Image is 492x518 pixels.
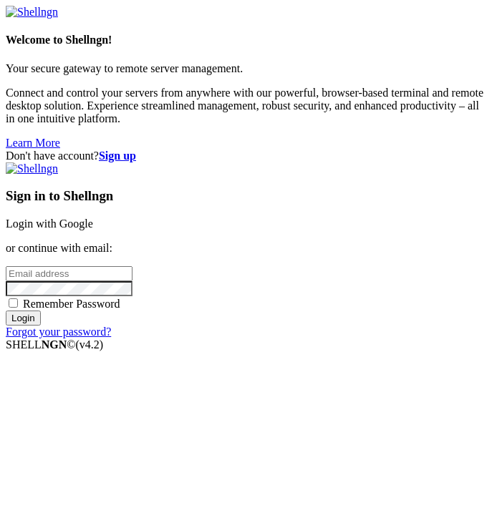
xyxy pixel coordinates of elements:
[6,162,58,175] img: Shellngn
[6,150,486,162] div: Don't have account?
[6,188,486,204] h3: Sign in to Shellngn
[6,266,132,281] input: Email address
[6,218,93,230] a: Login with Google
[6,311,41,326] input: Login
[6,6,58,19] img: Shellngn
[6,34,486,47] h4: Welcome to Shellngn!
[42,338,67,351] b: NGN
[76,338,104,351] span: 4.2.0
[6,62,486,75] p: Your secure gateway to remote server management.
[6,326,111,338] a: Forgot your password?
[99,150,136,162] a: Sign up
[6,338,103,351] span: SHELL ©
[23,298,120,310] span: Remember Password
[9,298,18,308] input: Remember Password
[6,242,486,255] p: or continue with email:
[6,137,60,149] a: Learn More
[6,87,486,125] p: Connect and control your servers from anywhere with our powerful, browser-based terminal and remo...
